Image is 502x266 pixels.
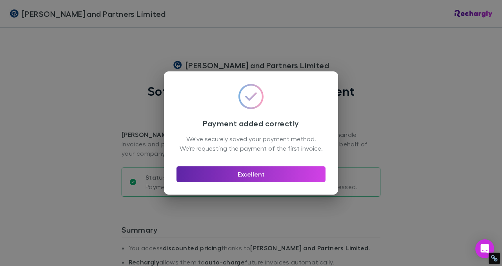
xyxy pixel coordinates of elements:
div: Restore Info Box &#10;&#10;NoFollow Info:&#10; META-Robots NoFollow: &#09;true&#10; META-Robots N... [491,255,498,262]
div: Open Intercom Messenger [475,239,494,258]
div: We've securely saved your payment method. We're requesting the payment of the first invoice. [176,134,326,154]
button: Excellent [176,166,326,182]
img: GradientCheckmarkIcon.svg [238,84,264,109]
h3: Payment added correctly [176,118,326,128]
